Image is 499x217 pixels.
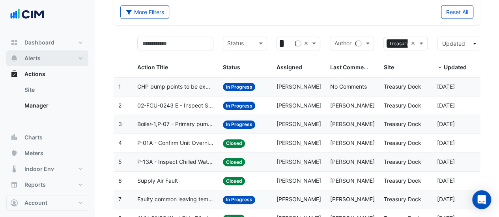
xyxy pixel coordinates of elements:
span: In Progress [223,121,256,129]
span: Treasury Dock [383,158,421,165]
span: Charts [24,134,43,141]
span: [PERSON_NAME] [277,158,321,165]
span: Closed [223,177,245,185]
span: 2025-07-04T12:31:09.146 [437,102,455,109]
span: 5 [118,158,122,165]
span: [PERSON_NAME] [330,196,374,202]
button: Alerts [6,50,88,66]
app-icon: Reports [10,181,18,189]
span: Treasury Dock [387,39,424,48]
button: Updated [437,37,481,50]
span: [PERSON_NAME] [277,196,321,202]
span: [PERSON_NAME] [330,158,374,165]
span: [PERSON_NAME] [330,139,374,146]
span: Faulty common leaving temp. Check sensor. [137,195,213,204]
button: Reset All [441,5,473,19]
span: Treasury Dock [383,139,421,146]
span: Treasury Dock [383,121,421,127]
span: Meters [24,149,43,157]
app-icon: Meters [10,149,18,157]
span: In Progress [223,83,256,91]
span: 2025-07-04T12:20:02.092 [437,196,455,202]
span: 2 [118,102,121,109]
span: No Comments [330,83,366,90]
span: In Progress [223,102,256,110]
span: Dashboard [24,39,54,46]
span: [PERSON_NAME] [330,102,374,109]
span: Actions [24,70,45,78]
span: [PERSON_NAME] [277,102,321,109]
span: P-13A - Inspect Chilled Water System Pressure Broken Sensor [137,158,213,167]
span: 2025-07-04T12:27:58.531 [437,121,455,127]
button: Account [6,195,88,211]
div: Open Intercom Messenger [472,190,491,209]
span: 4 [118,139,122,146]
span: [PERSON_NAME] [330,121,374,127]
app-icon: Actions [10,70,18,78]
span: [PERSON_NAME] [330,177,374,184]
span: CHP pump points to be exposed [137,82,213,91]
button: Indoor Env [6,161,88,177]
span: Treasury Dock [383,102,421,109]
span: Status [223,64,240,70]
span: Last Commented [330,64,376,70]
span: [PERSON_NAME] [277,121,321,127]
span: 02-FCU-0243 E - Inspect Supply Temp Broken Sensor [137,101,213,110]
img: Company Logo [9,6,45,22]
button: Charts [6,130,88,145]
a: Site [18,82,88,98]
span: [PERSON_NAME] [277,177,321,184]
span: 7 [118,196,121,202]
span: Alerts [24,54,41,62]
span: Closed [223,139,245,148]
span: [PERSON_NAME] [277,139,321,146]
span: Indoor Env [24,165,54,173]
div: Actions [6,82,88,117]
span: Clear [303,39,310,48]
span: [PERSON_NAME] [277,83,321,90]
button: Meters [6,145,88,161]
span: Boiler-1,P-07 - Primary pumps on but boiler is off or vice-versa [137,120,213,129]
button: More Filters [120,5,169,19]
span: Assigned [277,64,302,70]
span: 2025-07-04T12:39:16.480 [437,83,455,90]
app-icon: Charts [10,134,18,141]
span: 2025-07-04T12:21:59.840 [437,158,455,165]
span: Treasury Dock [383,83,421,90]
span: In Progress [223,196,256,204]
span: 6 [118,177,122,184]
span: Reports [24,181,46,189]
span: 2025-07-04T12:26:56.412 [437,139,455,146]
app-icon: Alerts [10,54,18,62]
span: Supply Air Fault [137,176,178,185]
app-icon: Indoor Env [10,165,18,173]
span: Action Title [137,64,168,70]
button: Dashboard [6,35,88,50]
a: Manager [18,98,88,113]
span: 3 [118,121,122,127]
span: Treasury Dock [383,177,421,184]
app-icon: Dashboard [10,39,18,46]
button: Actions [6,66,88,82]
span: 1 [118,83,121,90]
span: Treasury Dock [383,196,421,202]
span: Closed [223,158,245,166]
span: Account [24,199,47,207]
span: Clear [411,39,417,48]
span: Site [383,64,394,70]
span: Updated [442,40,465,47]
span: P-01A - Confirm Unit Overnight Operation (Energy Waste) [137,139,213,148]
button: Reports [6,177,88,193]
span: Updated [444,64,467,70]
span: 2025-07-04T12:21:24.326 [437,177,455,184]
